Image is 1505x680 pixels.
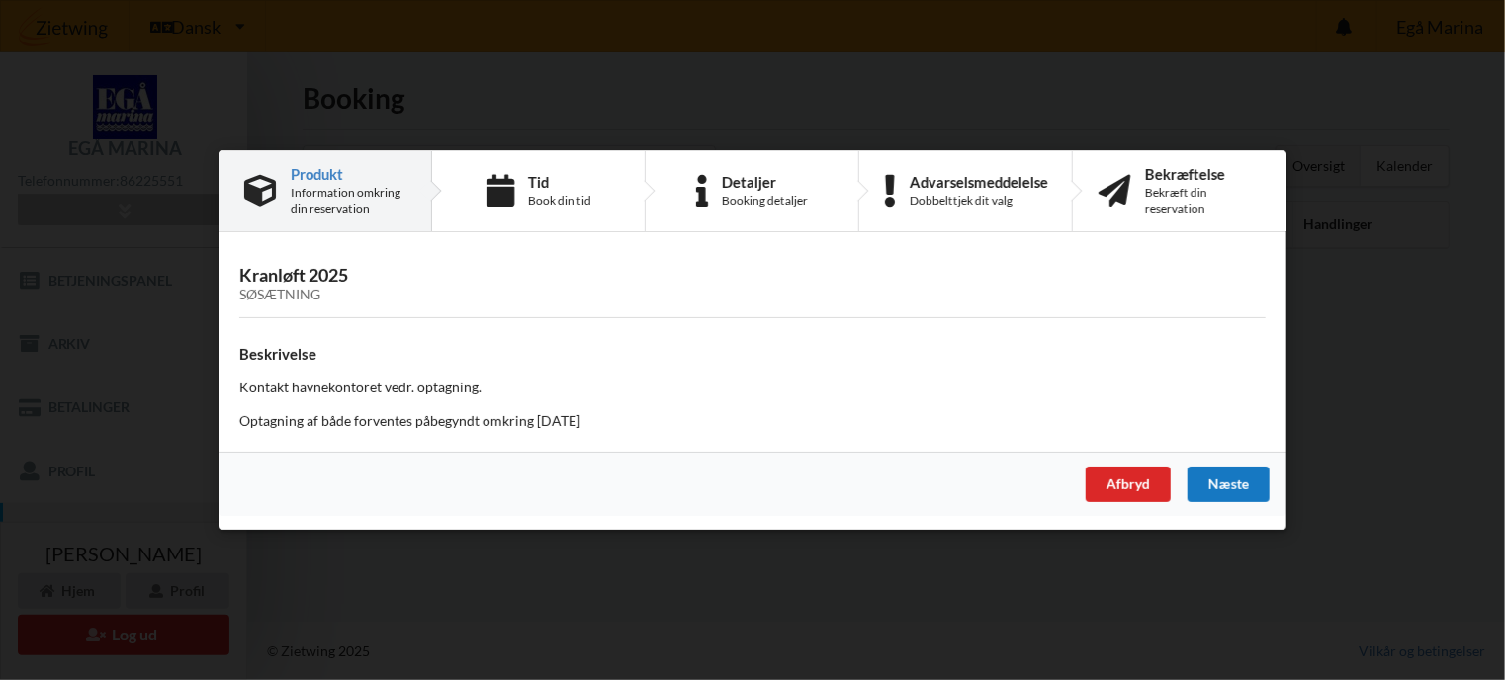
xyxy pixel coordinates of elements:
[239,345,1266,364] h4: Beskrivelse
[722,193,808,209] div: Booking detaljer
[1145,166,1261,182] div: Bekræftelse
[239,411,1266,431] p: Optagning af både forventes påbegyndt omkring [DATE]
[528,174,591,190] div: Tid
[239,378,1266,397] p: Kontakt havnekontoret vedr. optagning.
[722,174,808,190] div: Detaljer
[291,166,405,182] div: Produkt
[1086,467,1171,502] div: Afbryd
[291,185,405,216] div: Information omkring din reservation
[239,287,1266,303] div: Søsætning
[910,193,1048,209] div: Dobbelttjek dit valg
[1188,467,1270,502] div: Næste
[1145,185,1261,216] div: Bekræft din reservation
[528,193,591,209] div: Book din tid
[239,264,1266,303] h3: Kranløft 2025
[910,174,1048,190] div: Advarselsmeddelelse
